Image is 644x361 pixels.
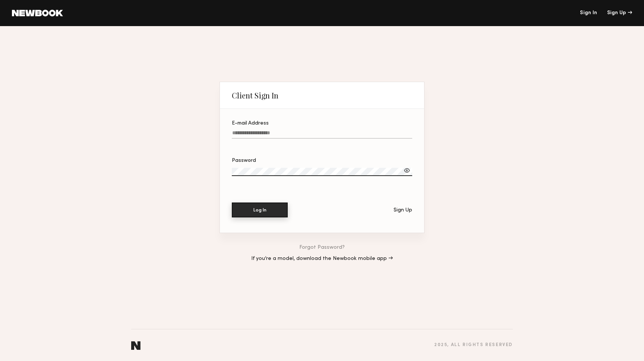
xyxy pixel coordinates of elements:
[232,168,412,176] input: Password
[434,343,513,348] div: 2025 , all rights reserved
[232,130,412,139] input: E-mail Address
[299,245,345,250] a: Forgot Password?
[251,256,393,261] a: If you’re a model, download the Newbook mobile app →
[232,121,412,126] div: E-mail Address
[580,10,597,16] a: Sign In
[232,91,278,100] div: Client Sign In
[232,203,288,217] button: Log In
[607,10,632,16] div: Sign Up
[394,208,412,213] div: Sign Up
[232,158,412,163] div: Password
